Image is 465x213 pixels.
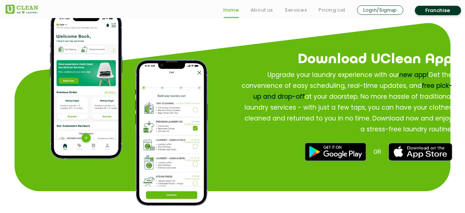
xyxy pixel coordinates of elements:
[373,148,381,155] span: OR
[319,6,345,15] a: Pricing List
[253,81,452,101] span: free pick-up and drop-off
[285,6,307,15] a: Services
[217,49,452,71] h2: Download UClean App
[5,5,38,14] img: UClean Laundry and Dry Cleaning
[357,5,403,15] a: Login/Signup
[135,60,208,206] img: process of how to place order on app
[305,143,366,161] img: best dry cleaners near me
[388,143,452,161] img: best laundry near me
[251,6,273,15] a: About us
[50,12,122,159] img: app home page
[415,6,461,15] a: Franchise
[399,70,428,79] span: new app!
[240,69,452,135] p: Upgrade your laundry experience with our Get the convenience of easy scheduling, real-time update...
[223,6,239,15] a: Home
